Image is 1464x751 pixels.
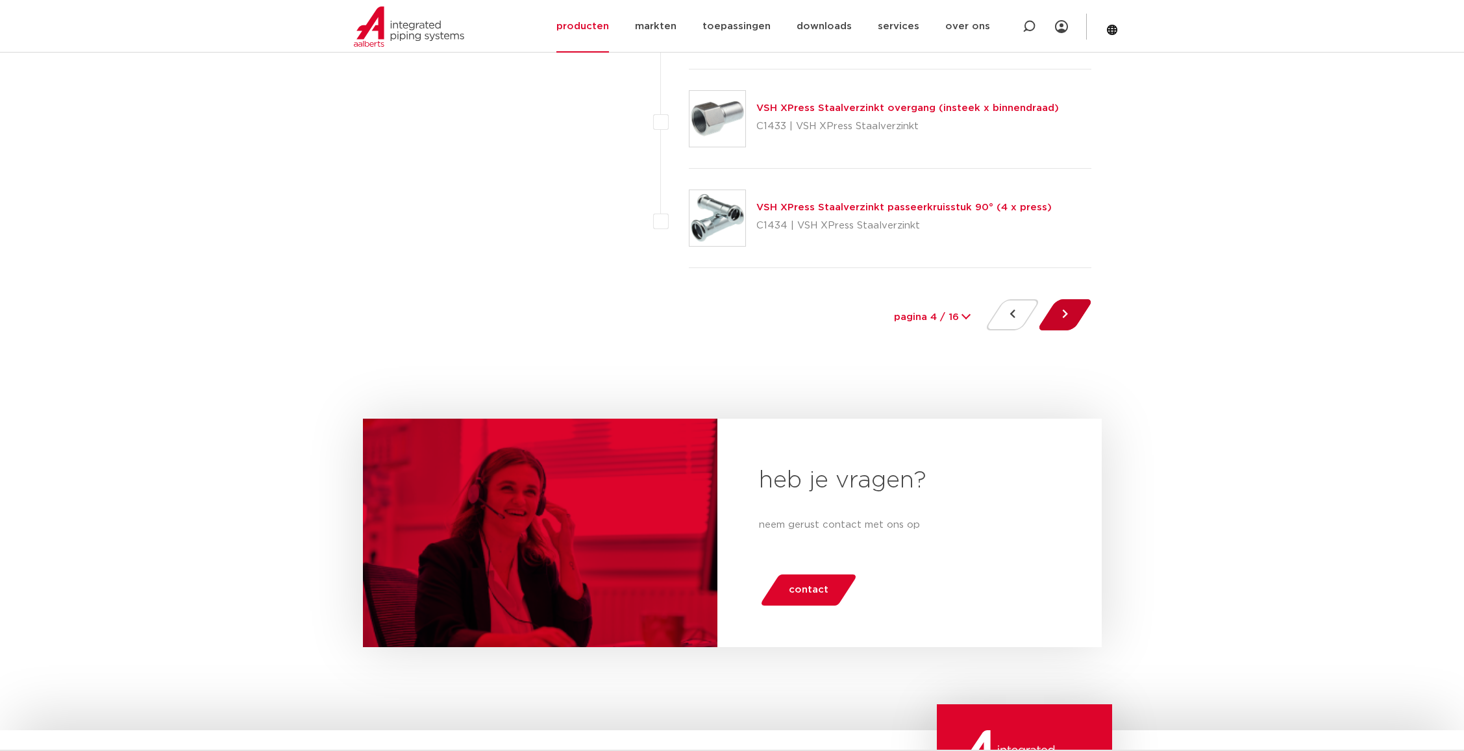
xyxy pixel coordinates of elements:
p: C1433 | VSH XPress Staalverzinkt [756,116,1059,137]
p: C1434 | VSH XPress Staalverzinkt [756,215,1052,236]
img: Thumbnail for VSH XPress Staalverzinkt passeerkruisstuk 90° (4 x press) [689,190,745,246]
a: contact [759,574,858,606]
a: VSH XPress Staalverzinkt overgang (insteek x binnendraad) [756,103,1059,113]
p: neem gerust contact met ons op [759,517,1060,533]
a: VSH XPress Staalverzinkt passeerkruisstuk 90° (4 x press) [756,203,1052,212]
h2: heb je vragen? [759,465,1060,497]
img: Thumbnail for VSH XPress Staalverzinkt overgang (insteek x binnendraad) [689,91,745,147]
span: contact [789,580,828,600]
